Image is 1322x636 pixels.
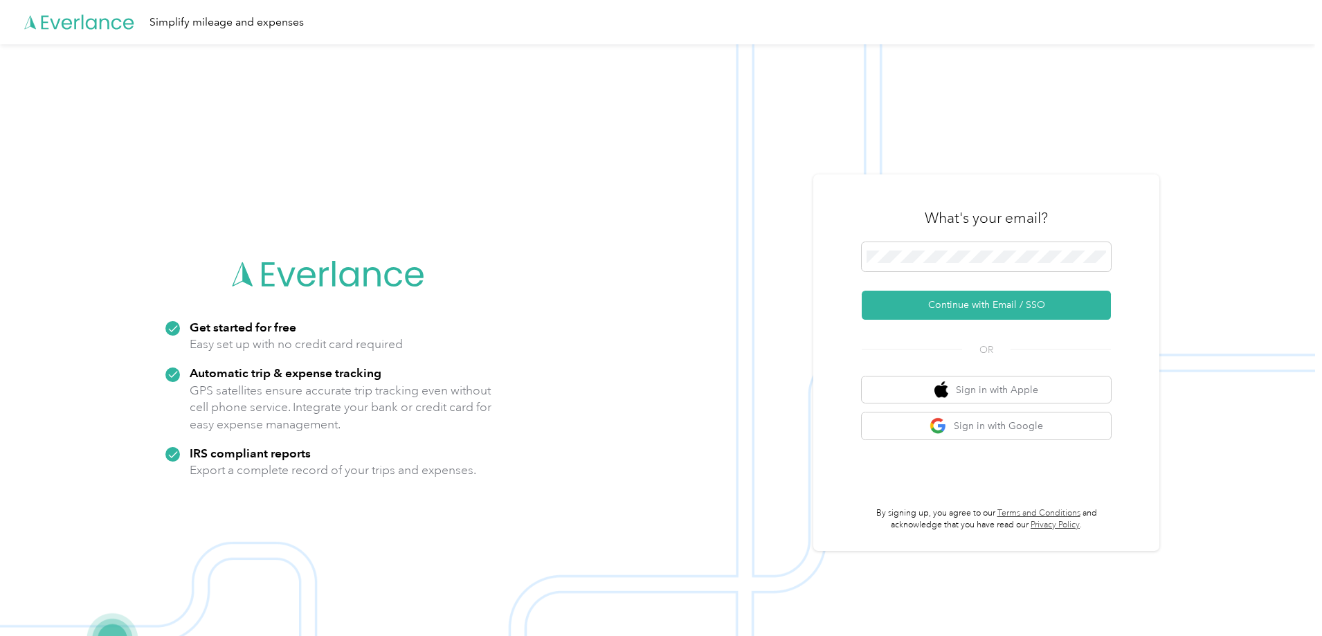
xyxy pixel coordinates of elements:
span: OR [962,343,1011,357]
h3: What's your email? [925,208,1048,228]
img: apple logo [934,381,948,399]
button: apple logoSign in with Apple [862,376,1111,403]
strong: Get started for free [190,320,296,334]
a: Terms and Conditions [997,508,1080,518]
img: google logo [930,417,947,435]
button: google logoSign in with Google [862,412,1111,439]
strong: Automatic trip & expense tracking [190,365,381,380]
p: Easy set up with no credit card required [190,336,403,353]
p: GPS satellites ensure accurate trip tracking even without cell phone service. Integrate your bank... [190,382,492,433]
p: By signing up, you agree to our and acknowledge that you have read our . [862,507,1111,531]
strong: IRS compliant reports [190,446,311,460]
button: Continue with Email / SSO [862,291,1111,320]
div: Simplify mileage and expenses [150,14,304,31]
a: Privacy Policy [1031,520,1080,530]
iframe: Everlance-gr Chat Button Frame [1244,558,1322,636]
p: Export a complete record of your trips and expenses. [190,462,476,479]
